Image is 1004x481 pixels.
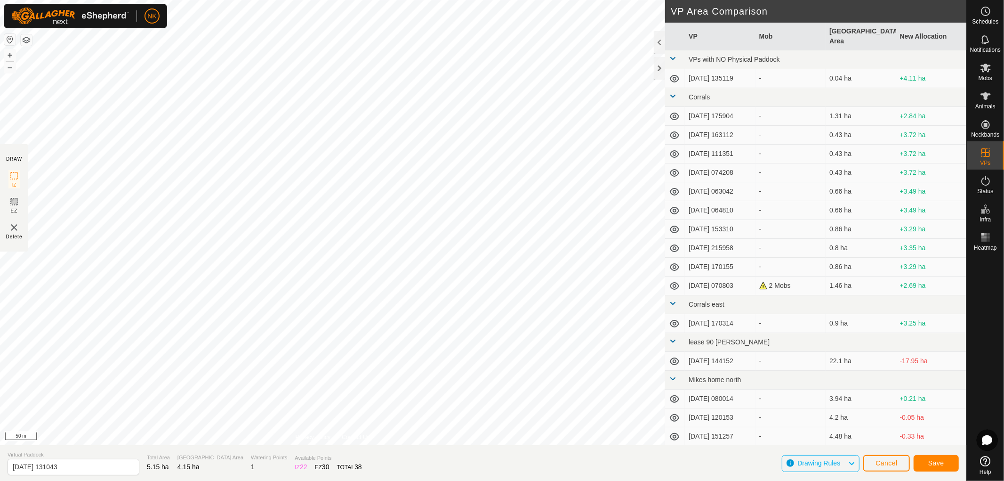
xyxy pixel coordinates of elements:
[147,463,169,471] span: 5.15 ha
[147,11,156,21] span: NK
[12,181,17,188] span: IZ
[354,463,362,471] span: 38
[759,73,822,83] div: -
[896,145,966,163] td: +3.72 ha
[896,23,966,50] th: New Allocation
[896,352,966,371] td: -17.95 ha
[322,463,329,471] span: 30
[826,107,896,126] td: 1.31 ha
[147,454,170,462] span: Total Area
[967,452,1004,479] a: Help
[896,277,966,295] td: +2.69 ha
[685,163,755,182] td: [DATE] 074208
[685,126,755,145] td: [DATE] 163112
[975,104,996,109] span: Animals
[759,413,822,423] div: -
[689,338,770,346] span: lease 90 [PERSON_NAME]
[4,49,16,61] button: +
[8,451,139,459] span: Virtual Paddock
[896,408,966,427] td: -0.05 ha
[896,201,966,220] td: +3.49 ha
[11,8,129,24] img: Gallagher Logo
[896,427,966,446] td: -0.33 ha
[896,390,966,408] td: +0.21 ha
[685,107,755,126] td: [DATE] 175904
[689,301,724,308] span: Corrals east
[759,281,822,291] div: 2 Mobs
[300,463,307,471] span: 22
[974,245,997,251] span: Heatmap
[685,69,755,88] td: [DATE] 135119
[685,239,755,258] td: [DATE] 215958
[759,205,822,215] div: -
[296,433,331,441] a: Privacy Policy
[759,356,822,366] div: -
[685,182,755,201] td: [DATE] 063042
[826,239,896,258] td: 0.8 ha
[759,243,822,253] div: -
[685,201,755,220] td: [DATE] 064810
[685,145,755,163] td: [DATE] 111351
[826,408,896,427] td: 4.2 ha
[896,107,966,126] td: +2.84 ha
[826,182,896,201] td: 0.66 ha
[896,239,966,258] td: +3.35 ha
[980,469,991,475] span: Help
[671,6,966,17] h2: VP Area Comparison
[759,224,822,234] div: -
[826,314,896,333] td: 0.9 ha
[826,277,896,295] td: 1.46 ha
[251,454,287,462] span: Watering Points
[826,163,896,182] td: 0.43 ha
[826,126,896,145] td: 0.43 ha
[251,463,255,471] span: 1
[689,93,710,101] span: Corrals
[896,182,966,201] td: +3.49 ha
[759,262,822,272] div: -
[21,34,32,46] button: Map Layers
[896,258,966,277] td: +3.29 ha
[685,220,755,239] td: [DATE] 153310
[896,126,966,145] td: +3.72 ha
[342,433,369,441] a: Contact Us
[4,62,16,73] button: –
[797,459,840,467] span: Drawing Rules
[685,258,755,277] td: [DATE] 170155
[685,390,755,408] td: [DATE] 080014
[685,23,755,50] th: VP
[896,314,966,333] td: +3.25 ha
[6,233,23,240] span: Delete
[685,314,755,333] td: [DATE] 170314
[689,56,780,63] span: VPs with NO Physical Paddock
[295,462,307,472] div: IZ
[970,47,1001,53] span: Notifications
[928,459,944,467] span: Save
[826,390,896,408] td: 3.94 ha
[685,277,755,295] td: [DATE] 070803
[759,149,822,159] div: -
[826,201,896,220] td: 0.66 ha
[826,23,896,50] th: [GEOGRAPHIC_DATA] Area
[759,394,822,404] div: -
[11,207,18,214] span: EZ
[914,455,959,472] button: Save
[826,145,896,163] td: 0.43 ha
[826,427,896,446] td: 4.48 ha
[896,69,966,88] td: +4.11 ha
[896,220,966,239] td: +3.29 ha
[689,376,741,383] span: Mikes home north
[759,432,822,441] div: -
[875,459,898,467] span: Cancel
[971,132,999,138] span: Neckbands
[759,318,822,328] div: -
[980,160,990,166] span: VPs
[6,155,22,163] div: DRAW
[685,352,755,371] td: [DATE] 144152
[315,462,329,472] div: EZ
[979,75,992,81] span: Mobs
[685,408,755,427] td: [DATE] 120153
[177,454,243,462] span: [GEOGRAPHIC_DATA] Area
[8,222,20,233] img: VP
[759,168,822,178] div: -
[4,34,16,45] button: Reset Map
